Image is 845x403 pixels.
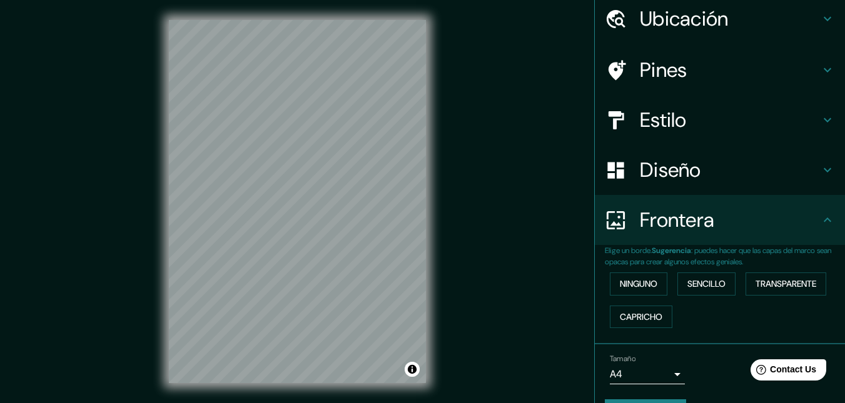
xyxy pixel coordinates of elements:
b: Sugerencia [652,246,691,256]
h4: Ubicación [640,6,820,31]
p: Elige un borde. : puedes hacer que las capas del marco sean opacas para crear algunos efectos gen... [605,245,845,267]
div: Pines [595,45,845,95]
button: Transparente [746,272,826,296]
button: Ninguno [610,272,667,296]
canvas: Mapa [169,20,426,383]
label: Tamaño [610,354,635,364]
div: Frontera [595,195,845,245]
h4: Estilo [640,107,820,132]
div: A4 [610,364,685,384]
button: Capricho [610,306,672,329]
font: Capricho [620,309,662,325]
h4: Pines [640,57,820,82]
iframe: Help widget launcher [734,354,831,389]
font: Sencillo [687,276,726,292]
button: Alternar atribución [405,362,420,377]
h4: Frontera [640,207,820,232]
button: Sencillo [677,272,736,296]
div: Estilo [595,95,845,145]
font: Transparente [756,276,816,292]
font: Ninguno [620,276,657,292]
div: Diseño [595,145,845,195]
h4: Diseño [640,157,820,182]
